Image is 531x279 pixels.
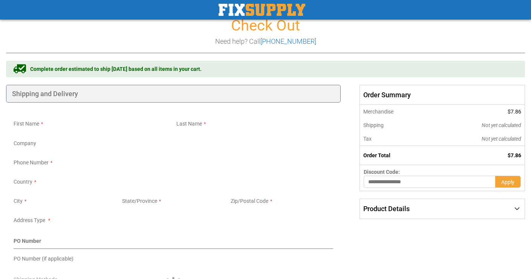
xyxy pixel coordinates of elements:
h3: Need help? Call [6,38,525,45]
strong: Order Total [363,152,390,158]
div: PO Number [14,237,333,249]
span: Apply [501,179,514,185]
span: $7.86 [508,109,521,115]
span: Product Details [363,205,410,213]
th: Merchandise [360,105,433,118]
span: Complete order estimated to ship [DATE] based on all items in your cart. [30,65,202,73]
span: Zip/Postal Code [231,198,268,204]
span: Last Name [176,121,202,127]
span: State/Province [122,198,157,204]
h1: Check Out [6,17,525,34]
span: Country [14,179,32,185]
span: $7.86 [508,152,521,158]
span: First Name [14,121,39,127]
a: store logo [219,4,305,16]
span: Discount Code: [364,169,400,175]
span: Not yet calculated [482,122,521,128]
a: [PHONE_NUMBER] [260,37,316,45]
button: Apply [495,176,521,188]
span: Shipping [363,122,384,128]
span: Phone Number [14,159,49,166]
span: PO Number (if applicable) [14,256,73,262]
span: Order Summary [360,85,525,105]
span: City [14,198,23,204]
span: Company [14,140,36,146]
span: Not yet calculated [482,136,521,142]
img: Fix Industrial Supply [219,4,305,16]
div: Shipping and Delivery [6,85,341,103]
span: Address Type [14,217,45,223]
th: Tax [360,132,433,146]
